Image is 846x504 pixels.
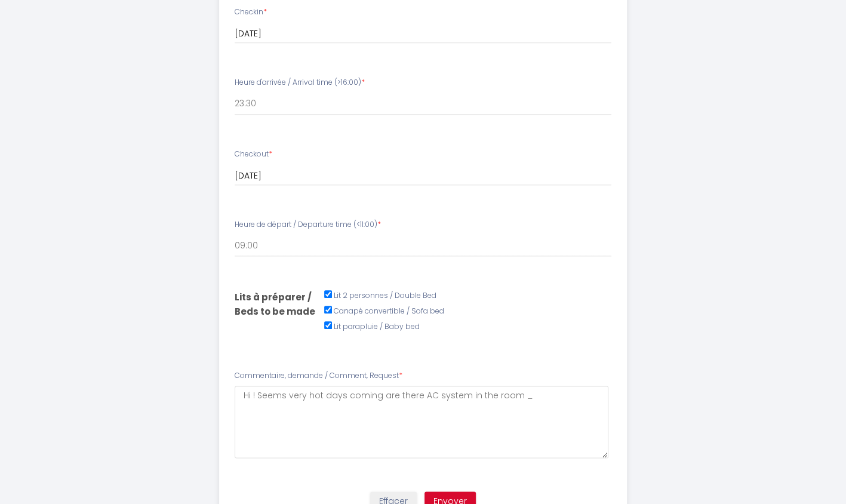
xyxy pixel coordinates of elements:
label: Lit 2 personnes / Double Bed [334,290,436,302]
label: Commentaire, demande / Comment, Request [235,370,402,382]
label: Lits à préparer / Beds to be made [235,290,324,318]
label: Canapé convertible / Sofa bed [334,306,444,317]
label: Checkin [235,7,267,18]
label: Heure de départ / Departure time (<11:00) [235,219,381,231]
label: Checkout [235,149,272,160]
label: Heure d'arrivée / Arrival time (>16:00) [235,77,365,88]
label: Lit parapluie / Baby bed [334,321,420,333]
